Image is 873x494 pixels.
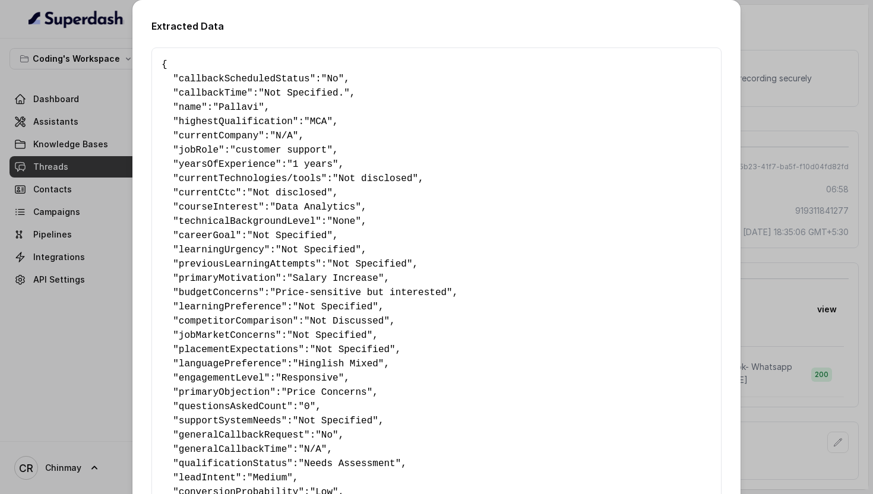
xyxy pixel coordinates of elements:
span: learningPreference [179,302,281,312]
span: questionsAskedCount [179,401,287,412]
span: "Needs Assessment" [298,458,401,469]
span: leadIntent [179,473,236,483]
span: name [179,102,201,113]
span: generalCallbackTime [179,444,287,455]
span: jobRole [179,145,219,156]
span: "Hinglish Mixed" [293,359,384,369]
span: "Not Specified" [287,330,372,341]
span: competitorComparison [179,316,293,327]
span: callbackScheduledStatus [179,74,310,84]
span: primaryMotivation [179,273,276,284]
span: "Not Specified" [310,344,396,355]
span: languagePreference [179,359,281,369]
span: qualificationStatus [179,458,287,469]
span: callbackTime [179,88,247,99]
span: generalCallbackRequest [179,430,304,441]
span: engagementLevel [179,373,264,384]
span: "Price Concerns" [281,387,373,398]
span: "None" [327,216,361,227]
h2: Extracted Data [151,19,722,33]
span: "Not Specified" [327,259,412,270]
span: "No" [321,74,344,84]
span: "Responsive" [276,373,344,384]
span: "N/A" [270,131,298,141]
span: currentTechnologies/tools [179,173,321,184]
span: "MCA" [304,116,333,127]
span: "Salary Increase" [287,273,384,284]
span: "Not Specified" [293,416,378,426]
span: currentCompany [179,131,258,141]
span: "Not disclosed" [247,188,333,198]
span: "Medium" [247,473,293,483]
span: previousLearningAttempts [179,259,315,270]
span: "Not Discussed" [304,316,390,327]
span: budgetConcerns [179,287,258,298]
span: "Not Specified." [258,88,350,99]
span: jobMarketConcerns [179,330,276,341]
span: careerGoal [179,230,236,241]
span: "Not disclosed" [333,173,418,184]
span: "Data Analytics" [270,202,361,213]
span: "0" [298,401,315,412]
span: "No" [315,430,338,441]
span: "Price-sensitive but interested" [270,287,452,298]
span: technicalBackgroundLevel [179,216,315,227]
span: "1 years" [287,159,338,170]
span: currentCtc [179,188,236,198]
span: "N/A" [298,444,327,455]
span: supportSystemNeeds [179,416,281,426]
span: courseInterest [179,202,258,213]
span: highestQualification [179,116,293,127]
span: primaryObjection [179,387,270,398]
span: learningUrgency [179,245,264,255]
span: "customer support" [230,145,333,156]
span: placementExpectations [179,344,299,355]
span: yearsOfExperience [179,159,276,170]
span: "Not Specified" [276,245,361,255]
span: "Not Specified" [293,302,378,312]
span: "Pallavi" [213,102,264,113]
span: "Not Specified" [247,230,333,241]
